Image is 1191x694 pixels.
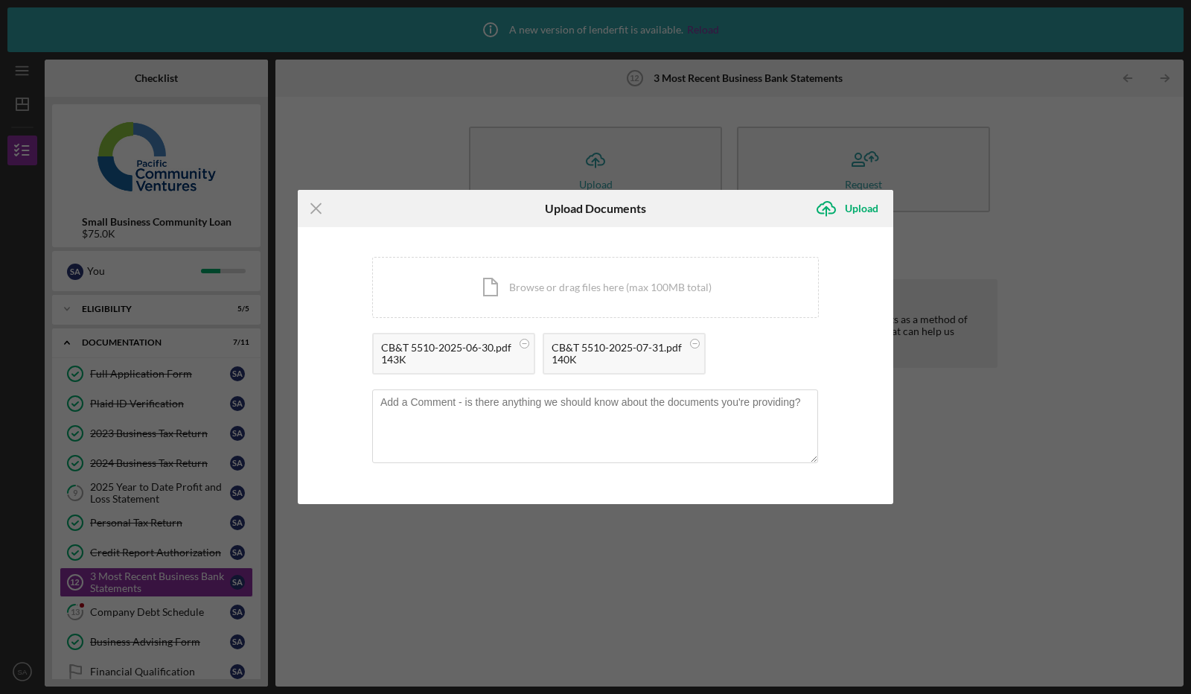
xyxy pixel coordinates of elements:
div: 143K [381,354,511,366]
div: Upload [845,194,878,223]
button: Upload [808,194,893,223]
div: CB&T 5510-2025-07-31.pdf [552,342,682,354]
div: CB&T 5510-2025-06-30.pdf [381,342,511,354]
div: 140K [552,354,682,366]
h6: Upload Documents [545,202,646,215]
